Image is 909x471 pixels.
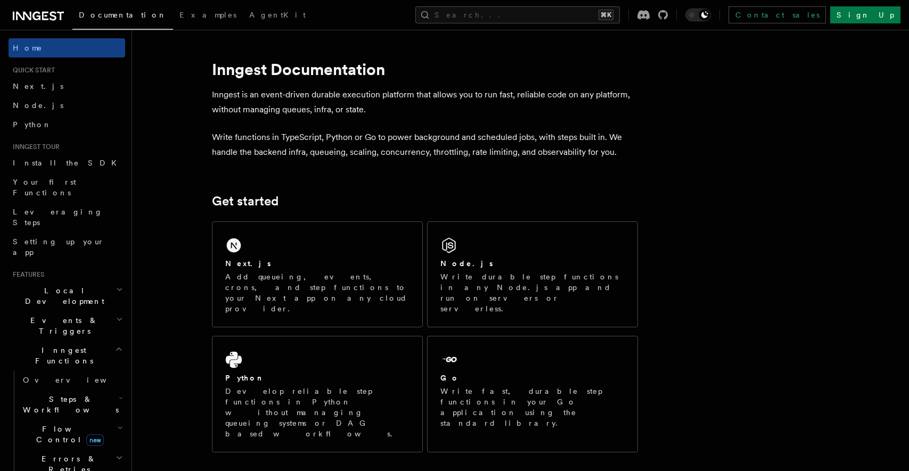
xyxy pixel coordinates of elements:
[440,271,625,314] p: Write durable step functions in any Node.js app and run on servers or serverless.
[830,6,900,23] a: Sign Up
[9,77,125,96] a: Next.js
[13,120,52,129] span: Python
[9,232,125,262] a: Setting up your app
[19,419,125,449] button: Flow Controlnew
[13,82,63,90] span: Next.js
[86,434,104,446] span: new
[249,11,306,19] span: AgentKit
[23,376,133,384] span: Overview
[9,285,116,307] span: Local Development
[13,43,43,53] span: Home
[19,394,119,415] span: Steps & Workflows
[9,96,125,115] a: Node.js
[9,143,60,151] span: Inngest tour
[13,101,63,110] span: Node.js
[9,153,125,172] a: Install the SDK
[9,66,55,75] span: Quick start
[9,202,125,232] a: Leveraging Steps
[212,336,423,452] a: PythonDevelop reliable step functions in Python without managing queueing systems or DAG based wo...
[19,390,125,419] button: Steps & Workflows
[9,281,125,311] button: Local Development
[79,11,167,19] span: Documentation
[13,208,103,227] span: Leveraging Steps
[9,341,125,370] button: Inngest Functions
[173,3,243,29] a: Examples
[179,11,236,19] span: Examples
[9,38,125,57] a: Home
[13,159,123,167] span: Install the SDK
[225,258,271,269] h2: Next.js
[212,194,279,209] a: Get started
[19,424,117,445] span: Flow Control
[212,130,638,160] p: Write functions in TypeScript, Python or Go to power background and scheduled jobs, with steps bu...
[19,370,125,390] a: Overview
[13,237,104,257] span: Setting up your app
[440,258,493,269] h2: Node.js
[9,315,116,336] span: Events & Triggers
[243,3,312,29] a: AgentKit
[9,270,44,279] span: Features
[225,386,410,439] p: Develop reliable step functions in Python without managing queueing systems or DAG based workflows.
[225,271,410,314] p: Add queueing, events, crons, and step functions to your Next app on any cloud provider.
[212,60,638,79] h1: Inngest Documentation
[9,311,125,341] button: Events & Triggers
[599,10,613,20] kbd: ⌘K
[9,172,125,202] a: Your first Functions
[212,87,638,117] p: Inngest is an event-driven durable execution platform that allows you to run fast, reliable code ...
[72,3,173,30] a: Documentation
[427,221,638,327] a: Node.jsWrite durable step functions in any Node.js app and run on servers or serverless.
[9,115,125,134] a: Python
[415,6,620,23] button: Search...⌘K
[9,345,115,366] span: Inngest Functions
[440,373,460,383] h2: Go
[728,6,826,23] a: Contact sales
[427,336,638,452] a: GoWrite fast, durable step functions in your Go application using the standard library.
[13,178,76,197] span: Your first Functions
[212,221,423,327] a: Next.jsAdd queueing, events, crons, and step functions to your Next app on any cloud provider.
[225,373,265,383] h2: Python
[685,9,711,21] button: Toggle dark mode
[440,386,625,428] p: Write fast, durable step functions in your Go application using the standard library.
